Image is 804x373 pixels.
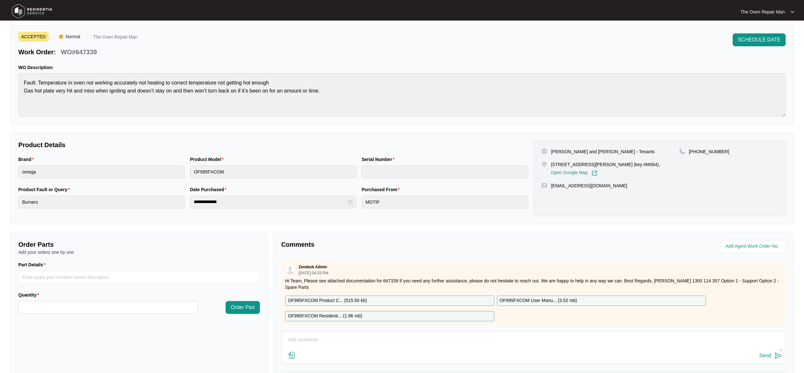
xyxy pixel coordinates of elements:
[551,148,655,155] p: [PERSON_NAME] and [PERSON_NAME] - Tenants
[19,301,198,314] input: Quantity
[18,262,48,268] label: Part Details
[551,170,597,176] a: Open Google Map
[791,10,794,13] img: dropdown arrow
[500,297,577,304] p: OF995FXCOM User Manu... ( 3.52 mb )
[299,271,328,275] p: [DATE] 04:33 PM
[689,148,729,155] p: [PHONE_NUMBER]
[190,186,229,193] label: Date Purchased
[18,73,786,117] textarea: Fault: Temperature in oven not working accurately not heating to correct temperature not getting ...
[362,165,528,178] input: Serial Number
[551,161,660,168] p: [STREET_ADDRESS][PERSON_NAME] (key #M064),
[18,156,36,163] label: Brand
[288,313,362,320] p: OF995FXCOM Residenti... ( 1.96 mb )
[285,278,782,290] p: Hi Team, Please see attached documentation for 647339 If you need any further assistance, please ...
[285,265,295,274] img: user.svg
[774,352,782,360] img: send-icon.svg
[281,240,529,249] p: Comments
[18,48,56,57] p: Work Order:
[18,292,41,298] label: Quantity
[362,156,397,163] label: Serial Number
[10,2,55,21] img: residentia service logo
[18,249,260,255] p: Add your orders one by one
[18,165,185,178] input: Brand
[733,33,786,46] button: SCHEDULE DATE
[59,35,63,39] img: Vercel Logo
[18,32,49,41] span: ACCEPTED
[551,182,627,189] p: [EMAIL_ADDRESS][DOMAIN_NAME]
[299,264,327,270] p: Zendesk Admin
[190,165,356,178] input: Product Model
[362,196,528,209] input: Purchased From
[18,140,528,149] p: Product Details
[679,148,685,154] img: map-pin
[740,9,785,15] p: The Oven Repair Man
[226,301,260,314] button: Order Part
[726,243,782,250] input: Add Agent Work Order No.
[18,196,185,209] input: Product Fault or Query
[61,48,97,57] p: WO#647339
[288,297,367,304] p: OF995FXCOM Product C... ( 515.50 kb )
[738,36,781,44] span: SCHEDULE DATE
[231,304,255,311] span: Order Part
[190,156,226,163] label: Product Model
[541,161,547,167] img: map-pin
[63,32,83,41] span: Normal
[288,351,296,359] img: file-attachment-doc.svg
[18,271,260,284] input: Part Details
[541,182,547,188] img: map-pin
[18,64,786,71] p: WO Description:
[93,35,138,41] p: The Oven Repair Man
[194,199,347,205] input: Date Purchased
[362,186,402,193] label: Purchased From
[18,186,72,193] label: Product Fault or Query
[759,353,771,359] div: Send
[18,240,260,249] p: Order Parts
[541,148,547,154] img: user-pin
[759,351,782,360] button: Send
[592,170,597,176] img: Link-External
